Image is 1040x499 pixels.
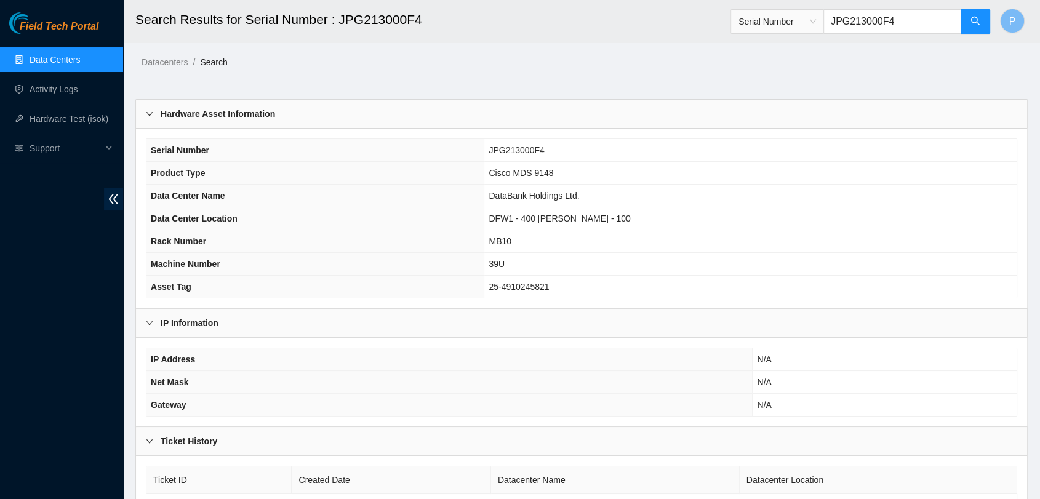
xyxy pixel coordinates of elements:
[161,107,275,121] b: Hardware Asset Information
[757,354,771,364] span: N/A
[1000,9,1025,33] button: P
[491,466,740,494] th: Datacenter Name
[146,319,153,327] span: right
[15,144,23,153] span: read
[9,12,62,34] img: Akamai Technologies
[30,55,80,65] a: Data Centers
[970,16,980,28] span: search
[151,145,209,155] span: Serial Number
[151,354,195,364] span: IP Address
[30,84,78,94] a: Activity Logs
[9,22,98,38] a: Akamai TechnologiesField Tech Portal
[489,191,579,201] span: DataBank Holdings Ltd.
[136,309,1027,337] div: IP Information
[489,282,549,292] span: 25-4910245821
[823,9,961,34] input: Enter text here...
[200,57,227,67] a: Search
[193,57,195,67] span: /
[738,12,816,31] span: Serial Number
[489,145,544,155] span: JPG213000F4
[757,400,771,410] span: N/A
[489,168,553,178] span: Cisco MDS 9148
[30,136,102,161] span: Support
[104,188,123,210] span: double-left
[20,21,98,33] span: Field Tech Portal
[961,9,990,34] button: search
[151,282,191,292] span: Asset Tag
[292,466,490,494] th: Created Date
[136,427,1027,455] div: Ticket History
[161,316,218,330] b: IP Information
[151,377,188,387] span: Net Mask
[136,100,1027,128] div: Hardware Asset Information
[30,114,108,124] a: Hardware Test (isok)
[151,236,206,246] span: Rack Number
[1009,14,1016,29] span: P
[489,214,630,223] span: DFW1 - 400 [PERSON_NAME] - 100
[146,110,153,118] span: right
[151,259,220,269] span: Machine Number
[142,57,188,67] a: Datacenters
[151,400,186,410] span: Gateway
[757,377,771,387] span: N/A
[151,214,238,223] span: Data Center Location
[151,168,205,178] span: Product Type
[740,466,1017,494] th: Datacenter Location
[489,236,511,246] span: MB10
[146,466,292,494] th: Ticket ID
[146,437,153,445] span: right
[489,259,505,269] span: 39U
[161,434,217,448] b: Ticket History
[151,191,225,201] span: Data Center Name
